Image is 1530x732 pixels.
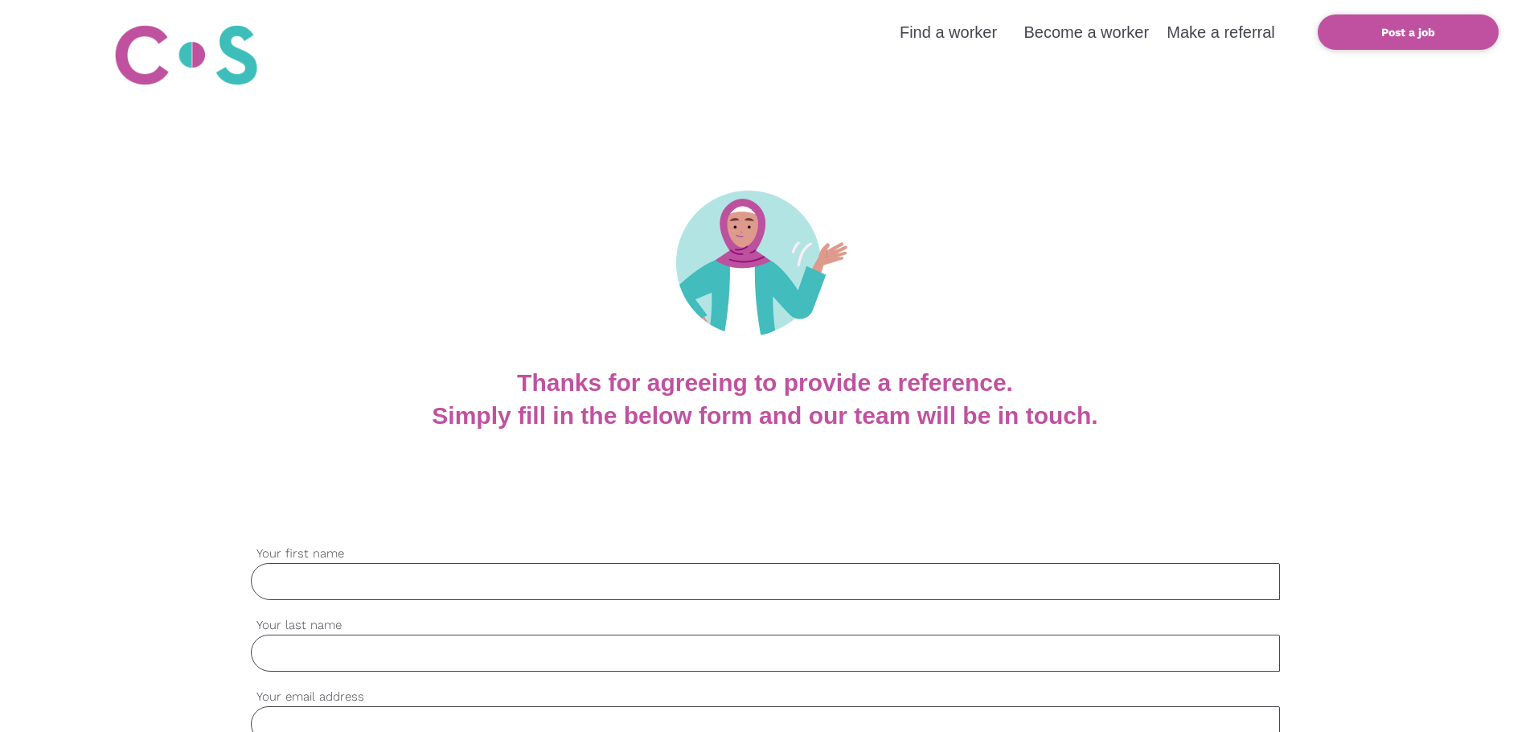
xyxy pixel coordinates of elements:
a: Make a referral [1167,23,1275,41]
a: Find a worker [900,23,997,41]
a: Become a worker [1023,23,1149,41]
label: Your first name [251,545,1280,563]
label: Your last name [251,616,1280,635]
label: Your email address [251,688,1280,706]
b: Post a job [1381,26,1435,39]
b: Thanks for agreeing to provide a reference. [517,369,1013,396]
a: Post a job [1318,14,1499,50]
b: Simply fill in the below form and our team will be in touch. [432,402,1097,429]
